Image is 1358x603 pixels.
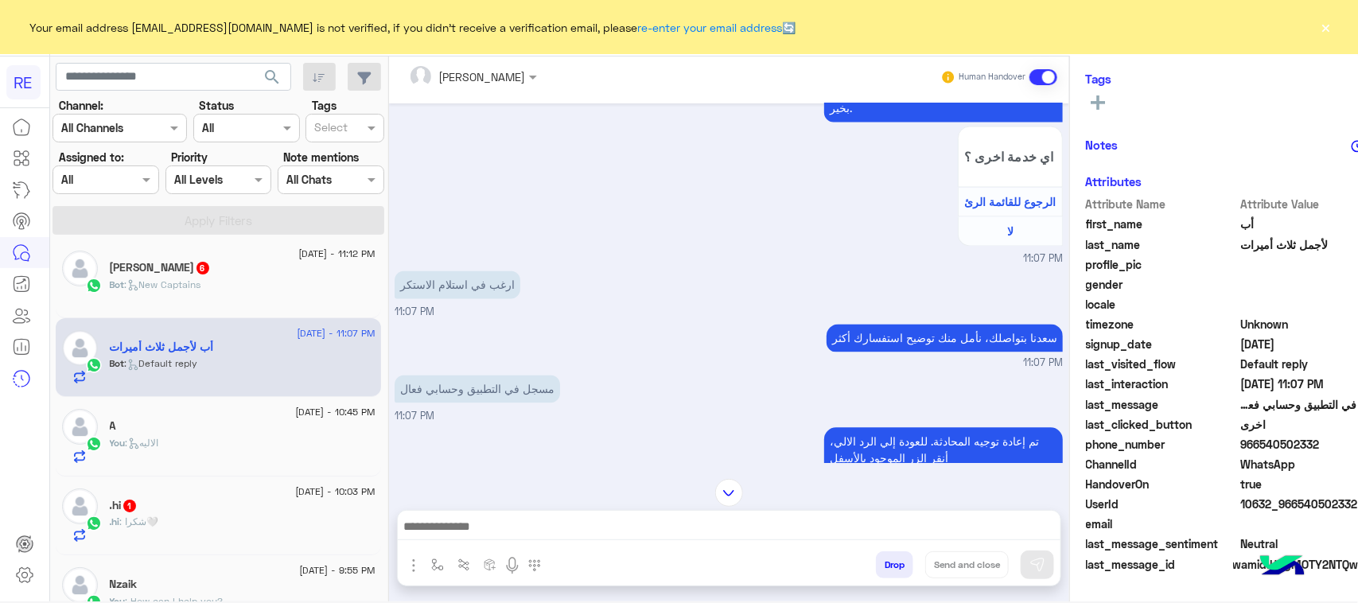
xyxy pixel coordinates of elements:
img: WhatsApp [86,278,102,294]
span: لا [1007,225,1014,239]
span: Attribute Name [1086,196,1238,212]
span: search [263,68,282,87]
img: defaultAdmin.png [62,251,98,286]
span: signup_date [1086,336,1238,352]
span: .hi [110,515,120,527]
img: WhatsApp [86,515,102,531]
label: Priority [171,149,208,165]
span: [DATE] - 10:03 PM [296,484,375,499]
img: make a call [528,559,541,572]
button: Drop [876,551,913,578]
h6: Attributes [1086,174,1142,189]
div: RE [6,65,41,99]
a: re-enter your email address [638,21,783,34]
span: phone_number [1086,436,1238,453]
img: select flow [431,558,444,571]
img: send message [1029,557,1045,573]
button: Trigger scenario [450,551,477,578]
span: last_visited_flow [1086,356,1238,372]
span: [DATE] - 11:07 PM [298,326,375,340]
span: 11:07 PM [1023,252,1063,267]
img: send attachment [404,556,423,575]
span: Your email address [EMAIL_ADDRESS][DOMAIN_NAME] is not verified, if you didn't receive a verifica... [30,19,796,36]
span: email [1086,515,1238,532]
button: Send and close [925,551,1009,578]
label: Status [199,97,234,114]
img: send voice note [503,556,522,575]
span: gender [1086,276,1238,293]
span: You [110,437,126,449]
h5: ابو امير [110,261,211,274]
span: profile_pic [1086,256,1238,273]
label: Channel: [59,97,103,114]
span: : New Captains [125,278,201,290]
small: Human Handover [959,71,1026,84]
span: ChannelId [1086,456,1238,473]
span: : الاليه [126,437,159,449]
span: locale [1086,296,1238,313]
span: 11:07 PM [1023,356,1063,372]
label: Note mentions [283,149,359,165]
span: HandoverOn [1086,476,1238,492]
span: الرجوع للقائمة الرئ [965,196,1056,209]
label: Tags [312,97,337,114]
span: 11:07 PM [395,306,434,318]
div: Select [312,119,348,139]
img: defaultAdmin.png [62,409,98,445]
span: 1 [123,500,136,512]
span: UserId [1086,496,1238,512]
span: : Default reply [125,357,198,369]
img: scroll [715,479,743,507]
span: شكرا🤍 [120,515,159,527]
span: Bot [110,278,125,290]
p: 17/9/2025, 11:07 PM [824,428,1063,473]
img: defaultAdmin.png [62,567,98,603]
button: select flow [424,551,450,578]
h5: أب لأجمل ثلاث أميرات [110,340,214,354]
span: last_interaction [1086,375,1238,392]
img: WhatsApp [86,357,102,373]
img: create order [484,558,496,571]
span: timezone [1086,316,1238,333]
span: [DATE] - 10:45 PM [296,405,375,419]
span: first_name [1086,216,1238,232]
p: 17/9/2025, 11:07 PM [395,271,520,299]
h6: Notes [1086,138,1119,152]
span: اي خدمة اخرى ؟ [964,150,1056,165]
img: hulul-logo.png [1255,539,1310,595]
span: 11:07 PM [395,410,434,422]
button: search [253,63,292,97]
p: 17/9/2025, 11:07 PM [827,325,1063,352]
span: last_name [1086,236,1238,253]
span: [DATE] - 9:55 PM [300,563,375,578]
span: [DATE] - 11:12 PM [299,247,375,261]
h5: A [110,419,116,433]
label: Assigned to: [59,149,124,165]
button: create order [477,551,503,578]
span: last_clicked_button [1086,416,1238,433]
h5: .hi [110,499,138,512]
img: defaultAdmin.png [62,488,98,524]
button: × [1318,19,1334,35]
h5: Nzaik [110,578,138,591]
img: defaultAdmin.png [62,330,98,366]
span: last_message_id [1086,556,1230,573]
span: Bot [110,357,125,369]
img: Trigger scenario [457,558,470,571]
span: last_message [1086,396,1238,413]
button: Apply Filters [53,206,384,235]
span: last_message_sentiment [1086,535,1238,552]
p: 17/9/2025, 11:07 PM [395,375,560,403]
img: WhatsApp [86,436,102,452]
span: 6 [197,262,209,274]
